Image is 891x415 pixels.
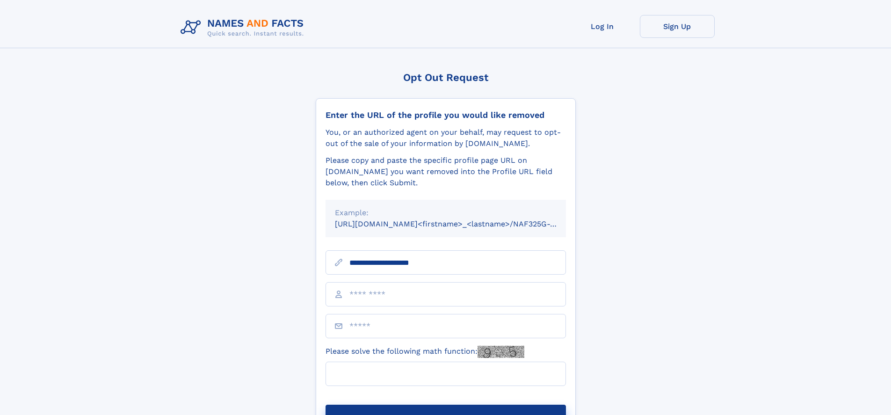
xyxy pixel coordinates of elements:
a: Sign Up [640,15,715,38]
a: Log In [565,15,640,38]
img: Logo Names and Facts [177,15,311,40]
div: Enter the URL of the profile you would like removed [326,110,566,120]
div: Opt Out Request [316,72,576,83]
small: [URL][DOMAIN_NAME]<firstname>_<lastname>/NAF325G-xxxxxxxx [335,219,584,228]
div: Example: [335,207,557,218]
div: Please copy and paste the specific profile page URL on [DOMAIN_NAME] you want removed into the Pr... [326,155,566,189]
label: Please solve the following math function: [326,346,524,358]
div: You, or an authorized agent on your behalf, may request to opt-out of the sale of your informatio... [326,127,566,149]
